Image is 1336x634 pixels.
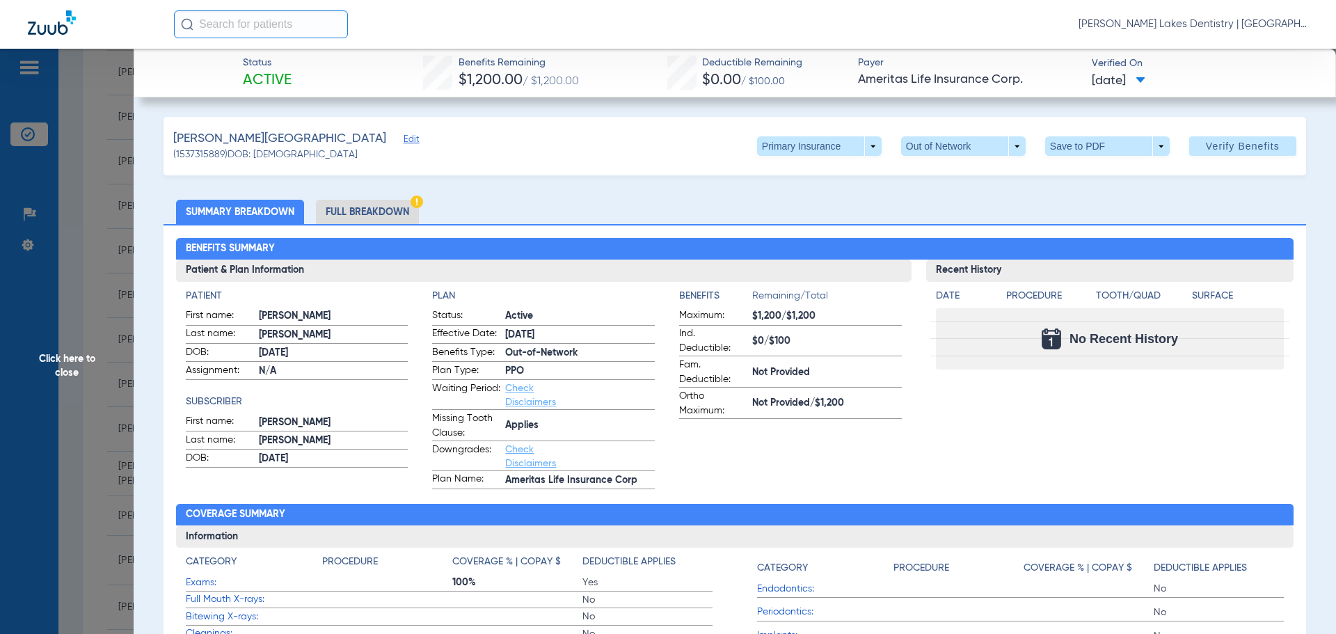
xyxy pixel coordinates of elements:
span: 100% [452,576,582,589]
h4: Surface [1192,289,1284,303]
app-breakdown-title: Coverage % | Copay $ [452,555,582,574]
span: [DATE] [1092,72,1145,90]
h4: Procedure [1006,289,1091,303]
a: Check Disclaimers [505,383,556,407]
h3: Information [176,525,1294,548]
span: Payer [858,56,1080,70]
span: Maximum: [679,308,747,325]
span: Last name: [186,433,254,450]
span: [DATE] [505,328,655,342]
app-breakdown-title: Plan [432,289,655,303]
span: Fam. Deductible: [679,358,747,387]
span: Verified On [1092,56,1314,71]
span: Effective Date: [432,326,500,343]
h4: Deductible Applies [1154,561,1247,576]
span: Not Provided/$1,200 [752,396,902,411]
span: Bitewing X-rays: [186,610,322,624]
span: $0/$100 [752,334,902,349]
span: Verify Benefits [1206,141,1280,152]
span: PPO [505,364,655,379]
span: Deductible Remaining [702,56,802,70]
app-breakdown-title: Benefits [679,289,752,308]
span: [PERSON_NAME] [259,309,408,324]
span: Missing Tooth Clause: [432,411,500,441]
span: Ameritas Life Insurance Corp [505,473,655,488]
app-breakdown-title: Date [936,289,994,308]
h4: Category [757,561,808,576]
span: [PERSON_NAME] Lakes Dentistry | [GEOGRAPHIC_DATA] [1079,17,1308,31]
span: N/A [259,364,408,379]
img: Hazard [411,196,423,208]
span: Endodontics: [757,582,893,596]
h3: Recent History [926,260,1294,282]
app-breakdown-title: Deductible Applies [582,555,713,574]
app-breakdown-title: Category [757,555,893,580]
span: Remaining/Total [752,289,902,308]
span: [PERSON_NAME][GEOGRAPHIC_DATA] [173,130,386,148]
span: No [1154,582,1284,596]
span: No [582,593,713,607]
span: Ind. Deductible: [679,326,747,356]
h4: Coverage % | Copay $ [452,555,561,569]
app-breakdown-title: Procedure [322,555,452,574]
span: Status: [432,308,500,325]
span: [PERSON_NAME] [259,328,408,342]
span: Plan Type: [432,363,500,380]
span: / $100.00 [741,77,785,86]
h4: Category [186,555,237,569]
button: Save to PDF [1045,136,1170,156]
h2: Benefits Summary [176,238,1294,260]
span: No Recent History [1069,332,1178,346]
span: Periodontics: [757,605,893,619]
span: Yes [582,576,713,589]
img: Calendar [1042,328,1061,349]
app-breakdown-title: Deductible Applies [1154,555,1284,580]
h4: Date [936,289,994,303]
h2: Coverage Summary [176,504,1294,526]
span: DOB: [186,345,254,362]
app-breakdown-title: Coverage % | Copay $ [1024,555,1154,580]
h3: Patient & Plan Information [176,260,912,282]
span: Ortho Maximum: [679,389,747,418]
span: $1,200.00 [459,73,523,88]
span: Active [243,71,292,90]
span: / $1,200.00 [523,76,579,87]
h4: Subscriber [186,395,408,409]
iframe: Chat Widget [1266,567,1336,634]
span: Edit [404,134,416,148]
span: [PERSON_NAME] [259,434,408,448]
span: No [1154,605,1284,619]
h4: Deductible Applies [582,555,676,569]
span: Benefits Remaining [459,56,579,70]
h4: Patient [186,289,408,303]
span: $0.00 [702,73,741,88]
span: First name: [186,308,254,325]
h4: Tooth/Quad [1096,289,1188,303]
span: Not Provided [752,365,902,380]
span: Last name: [186,326,254,343]
span: [DATE] [259,452,408,466]
h4: Procedure [322,555,378,569]
span: First name: [186,414,254,431]
span: Assignment: [186,363,254,380]
span: DOB: [186,451,254,468]
span: Benefits Type: [432,345,500,362]
h4: Coverage % | Copay $ [1024,561,1132,576]
h4: Procedure [893,561,949,576]
span: Downgrades: [432,443,500,470]
span: $1,200/$1,200 [752,309,902,324]
a: Check Disclaimers [505,445,556,468]
span: Exams: [186,576,322,590]
span: (1537315889) DOB: [DEMOGRAPHIC_DATA] [173,148,358,162]
span: [PERSON_NAME] [259,415,408,430]
app-breakdown-title: Procedure [1006,289,1091,308]
button: Out of Network [901,136,1026,156]
app-breakdown-title: Surface [1192,289,1284,308]
img: Search Icon [181,18,193,31]
app-breakdown-title: Tooth/Quad [1096,289,1188,308]
span: Ameritas Life Insurance Corp. [858,71,1080,88]
span: Waiting Period: [432,381,500,409]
